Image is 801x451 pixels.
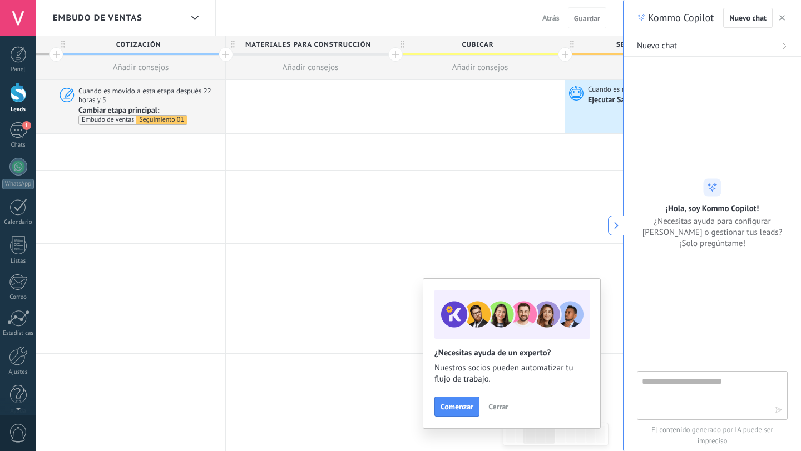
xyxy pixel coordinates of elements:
[648,11,714,24] span: Kommo Copilot
[2,330,34,337] div: Estadísticas
[434,397,479,417] button: Comenzar
[185,7,204,29] div: Embudo de ventas
[565,36,734,53] div: Seguimiento 01
[434,363,589,385] span: Nuestros socios pueden automatizar tu flujo de trabajo.
[2,219,34,226] div: Calendario
[637,424,788,447] span: El contenido generado por IA puede ser impreciso
[588,84,686,94] span: Cuando es movido a esta etapa
[2,106,34,113] div: Leads
[395,36,559,53] span: Cubicar
[488,403,508,410] span: Cerrar
[588,96,700,106] div: Ejecutar Salesbot: Seguimiento 1
[2,66,34,73] div: Panel
[56,56,225,79] button: Añadir consejos
[113,62,169,73] span: Añadir consejos
[624,36,801,57] button: Nuevo chat
[565,36,729,53] span: Seguimiento 01
[226,56,395,79] button: Añadir consejos
[56,36,220,53] span: Cotización
[434,348,589,358] h2: ¿Necesitas ayuda de un experto?
[2,294,34,301] div: Correo
[2,258,34,265] div: Listas
[568,7,606,28] button: Guardar
[729,14,767,22] span: Nuevo chat
[637,41,677,52] span: Nuevo chat
[666,203,759,214] h2: ¡Hola, soy Kommo Copilot!
[56,36,225,53] div: Cotización
[395,36,565,53] div: Cubicar
[79,116,136,124] div: Embudo de ventas
[483,398,513,415] button: Cerrar
[226,36,395,53] div: Materiales PAra Construcción
[78,86,222,104] span: Cuando es movido a esta etapa después 22 horas y 5
[283,62,339,73] span: Añadir consejos
[452,62,508,73] span: Añadir consejos
[136,116,187,124] div: Seguimiento 01
[53,13,142,23] span: Embudo de ventas
[723,8,773,28] button: Nuevo chat
[78,105,160,115] span: Cambiar etapa principal:
[574,14,600,22] span: Guardar
[226,36,389,53] span: Materiales PAra Construcción
[542,13,560,23] span: Atrás
[441,403,473,410] span: Comenzar
[395,56,565,79] button: Añadir consejos
[2,179,34,189] div: WhatsApp
[2,142,34,149] div: Chats
[2,369,34,376] div: Ajustes
[637,216,788,249] span: ¿Necesitas ayuda para configurar [PERSON_NAME] o gestionar tus leads? ¡Solo pregúntame!
[22,121,31,130] span: 1
[538,9,564,26] button: Atrás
